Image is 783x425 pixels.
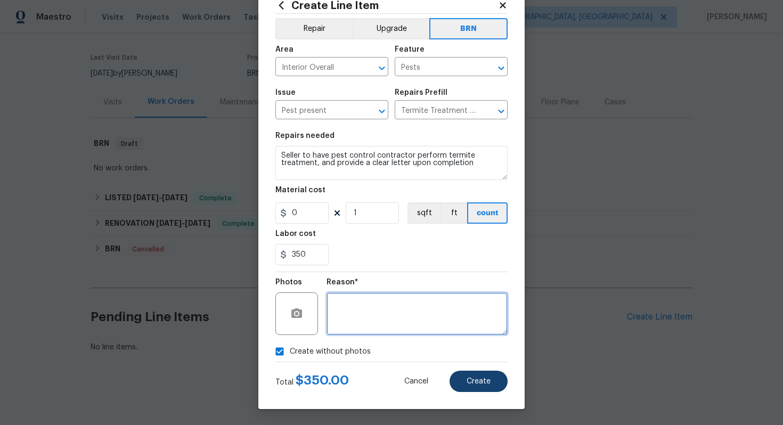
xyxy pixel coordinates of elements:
button: Open [374,104,389,119]
h5: Material cost [275,186,325,194]
button: BRN [429,18,508,39]
button: Open [494,104,509,119]
span: Create without photos [290,346,371,357]
button: count [467,202,508,224]
h5: Issue [275,89,296,96]
button: Open [374,61,389,76]
h5: Photos [275,279,302,286]
button: Cancel [387,371,445,392]
h5: Feature [395,46,425,53]
button: sqft [407,202,441,224]
textarea: Seller to have pest control contractor perform termite treatment, and provide a clear letter upon... [275,146,508,180]
span: Create [467,378,491,386]
h5: Labor cost [275,230,316,238]
h5: Area [275,46,293,53]
h5: Reason* [327,279,358,286]
span: $ 350.00 [296,374,349,387]
button: ft [441,202,467,224]
button: Upgrade [353,18,430,39]
div: Total [275,375,349,388]
h5: Repairs needed [275,132,335,140]
span: Cancel [404,378,428,386]
button: Repair [275,18,353,39]
h5: Repairs Prefill [395,89,447,96]
button: Create [450,371,508,392]
button: Open [494,61,509,76]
